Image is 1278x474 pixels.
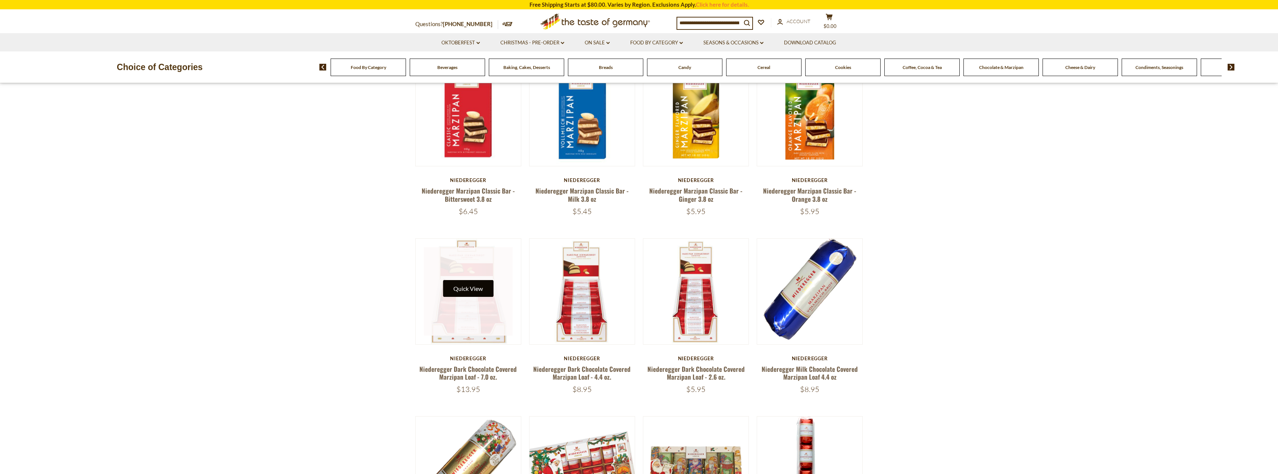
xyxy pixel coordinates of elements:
[649,186,743,203] a: Niederegger Marzipan Classic Bar - Ginger 3.8 oz
[703,39,763,47] a: Seasons & Occasions
[437,65,457,70] a: Beverages
[903,65,942,70] a: Coffee, Cocoa & Tea
[678,65,691,70] a: Candy
[443,21,493,27] a: [PHONE_NUMBER]
[443,280,493,297] button: Quick View
[696,1,749,8] a: Click here for details.
[535,186,629,203] a: Niederegger Marzipan Classic Bar - Milk 3.8 oz
[529,177,635,183] div: Niederegger
[763,186,856,203] a: Niederegger Marzipan Classic Bar - Orange 3.8 oz
[419,364,517,382] a: Niederegger Dark Chocolate Covered Marzipan Loaf - 7.0 oz.
[319,64,326,70] img: previous arrow
[800,207,819,216] span: $5.95
[533,364,631,382] a: Niederegger Dark Chocolate Covered Marzipan Loaf - 4.4 oz.
[643,355,749,361] div: Niederegger
[835,65,851,70] a: Cookies
[762,364,858,382] a: Niederegger Milk Chocolate Covered Marzipan Loaf 4.4 oz
[415,19,498,29] p: Questions?
[757,355,863,361] div: Niederegger
[351,65,386,70] a: Food By Category
[757,65,770,70] a: Cereal
[1228,64,1235,70] img: next arrow
[630,39,683,47] a: Food By Category
[784,39,836,47] a: Download Catalog
[422,186,515,203] a: Niederegger Marzipan Classic Bar - Bittersweet 3.8 oz
[686,384,706,394] span: $5.95
[643,239,749,344] img: Niederegger
[777,18,810,26] a: Account
[585,39,610,47] a: On Sale
[979,65,1024,70] a: Chocolate & Marzipan
[572,207,592,216] span: $5.45
[416,239,521,344] img: Niederegger
[643,177,749,183] div: Niederegger
[787,18,810,24] span: Account
[529,239,635,344] img: Niederegger
[503,65,550,70] a: Baking, Cakes, Desserts
[572,384,592,394] span: $8.95
[824,23,837,29] span: $0.00
[415,177,522,183] div: Niederegger
[500,39,564,47] a: Christmas - PRE-ORDER
[1065,65,1095,70] a: Cheese & Dairy
[757,177,863,183] div: Niederegger
[529,60,635,166] img: Niederegger
[818,13,841,32] button: $0.00
[599,65,613,70] a: Breads
[459,207,478,216] span: $6.45
[686,207,706,216] span: $5.95
[415,355,522,361] div: Niederegger
[800,384,819,394] span: $8.95
[529,355,635,361] div: Niederegger
[647,364,745,382] a: Niederegger Dark Chocolate Covered Marzipan Loaf - 2.6 oz.
[757,239,863,344] img: Niederegger
[643,60,749,166] img: Niederegger
[456,384,480,394] span: $13.95
[1135,65,1183,70] a: Condiments, Seasonings
[416,60,521,166] img: Niederegger
[441,39,480,47] a: Oktoberfest
[757,60,863,166] img: Niederegger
